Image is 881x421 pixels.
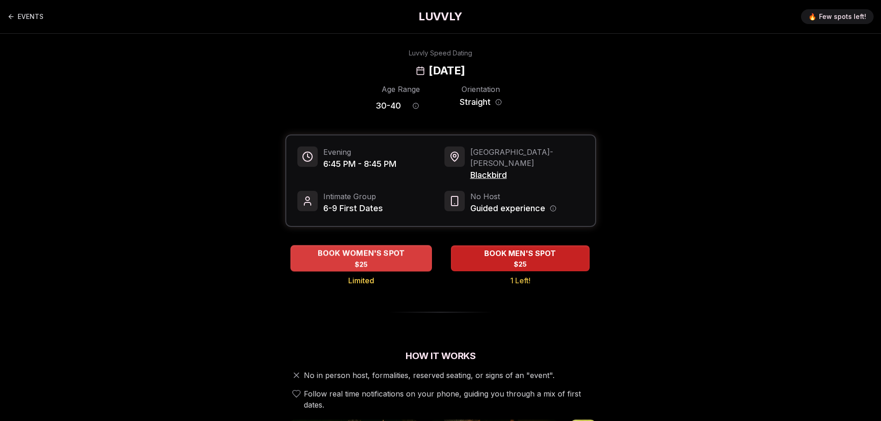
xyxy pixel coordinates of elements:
[315,248,407,259] span: BOOK WOMEN'S SPOT
[456,84,506,95] div: Orientation
[510,275,530,286] span: 1 Left!
[808,12,816,21] span: 🔥
[323,202,383,215] span: 6-9 First Dates
[285,349,596,362] h2: How It Works
[819,12,866,21] span: Few spots left!
[323,191,383,202] span: Intimate Group
[348,275,374,286] span: Limited
[514,260,527,269] span: $25
[406,96,426,116] button: Age range information
[419,9,462,24] a: LUVVLY
[482,248,558,259] span: BOOK MEN'S SPOT
[323,146,396,158] span: Evening
[376,99,401,112] span: 30 - 40
[429,63,465,78] h2: [DATE]
[304,388,592,410] span: Follow real time notifications on your phone, guiding you through a mix of first dates.
[323,158,396,171] span: 6:45 PM - 8:45 PM
[376,84,426,95] div: Age Range
[495,99,502,105] button: Orientation information
[470,202,545,215] span: Guided experience
[470,169,584,182] span: Blackbird
[470,146,584,169] span: [GEOGRAPHIC_DATA] - [PERSON_NAME]
[304,370,554,381] span: No in person host, formalities, reserved seating, or signs of an "event".
[451,245,590,271] button: BOOK MEN'S SPOT - 1 Left!
[409,49,472,58] div: Luvvly Speed Dating
[7,7,43,26] a: Back to events
[354,260,368,269] span: $25
[460,96,491,109] span: Straight
[550,205,556,212] button: Host information
[470,191,556,202] span: No Host
[290,245,432,271] button: BOOK WOMEN'S SPOT - Limited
